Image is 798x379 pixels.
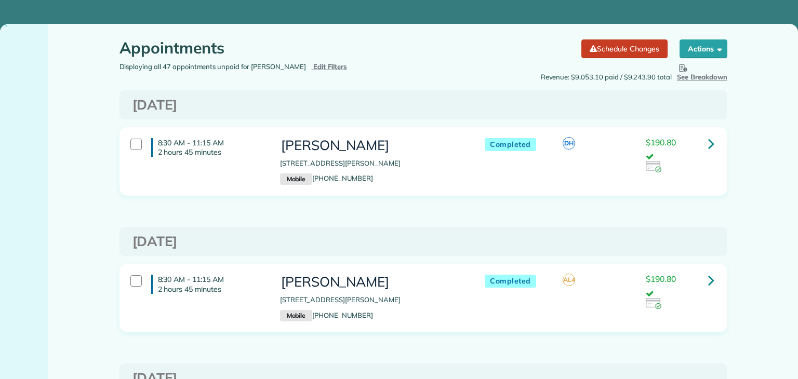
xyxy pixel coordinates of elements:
[112,62,423,72] div: Displaying all 47 appointments unpaid for [PERSON_NAME]
[280,295,464,305] p: [STREET_ADDRESS][PERSON_NAME]
[541,72,672,83] span: Revenue: $9,053.10 paid / $9,243.90 total
[646,274,676,284] span: $190.80
[581,39,667,58] a: Schedule Changes
[563,274,575,286] span: AL4
[485,275,536,288] span: Completed
[158,285,264,294] p: 2 hours 45 minutes
[313,62,347,71] span: Edit Filters
[151,138,264,157] h4: 8:30 AM - 11:15 AM
[646,137,676,147] span: $190.80
[485,138,536,151] span: Completed
[677,62,727,81] span: See Breakdown
[677,62,727,83] button: See Breakdown
[132,234,714,249] h3: [DATE]
[280,310,312,321] small: Mobile
[151,275,264,293] h4: 8:30 AM - 11:15 AM
[280,174,373,182] a: Mobile[PHONE_NUMBER]
[119,39,574,57] h1: Appointments
[158,147,264,157] p: 2 hours 45 minutes
[680,39,727,58] button: Actions
[280,173,312,185] small: Mobile
[311,62,347,71] a: Edit Filters
[646,161,661,172] img: icon_credit_card_success-27c2c4fc500a7f1a58a13ef14842cb958d03041fefb464fd2e53c949a5770e83.png
[280,158,464,169] p: [STREET_ADDRESS][PERSON_NAME]
[280,138,464,153] h3: [PERSON_NAME]
[646,298,661,309] img: icon_credit_card_success-27c2c4fc500a7f1a58a13ef14842cb958d03041fefb464fd2e53c949a5770e83.png
[280,275,464,290] h3: [PERSON_NAME]
[280,311,373,319] a: Mobile[PHONE_NUMBER]
[563,137,575,150] span: DH
[132,98,714,113] h3: [DATE]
